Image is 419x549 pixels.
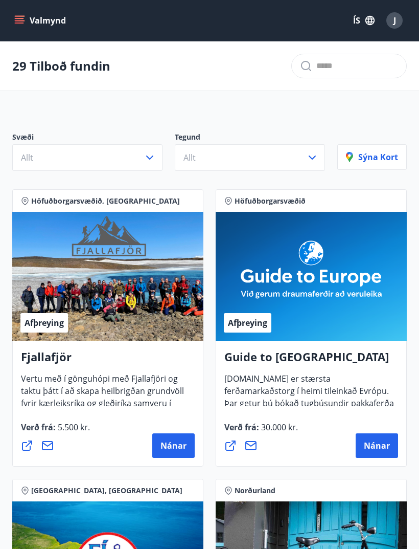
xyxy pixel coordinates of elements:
span: Allt [21,152,33,163]
p: 29 Tilboð fundin [12,57,110,75]
span: Nánar [364,440,390,451]
span: Höfuðborgarsvæðið, [GEOGRAPHIC_DATA] [31,196,180,206]
button: J [382,8,407,33]
h4: Fjallafjör [21,349,195,372]
span: J [393,15,396,26]
span: Verð frá : [224,422,298,441]
button: Allt [12,144,162,171]
p: Svæði [12,132,162,144]
button: ÍS [347,11,380,30]
span: Höfuðborgarsvæðið [235,196,306,206]
span: Afþreying [228,317,267,328]
span: Vertu með í gönguhópi með Fjallafjöri og taktu þátt í að skapa heilbrigðan grundvöll fyrir kærlei... [21,373,184,429]
span: [GEOGRAPHIC_DATA], [GEOGRAPHIC_DATA] [31,486,182,496]
p: Sýna kort [346,151,398,163]
span: Nánar [160,440,187,451]
p: Tegund [175,132,325,144]
h4: Guide to [GEOGRAPHIC_DATA] [224,349,398,372]
span: 5.500 kr. [56,422,90,433]
button: Allt [175,144,325,171]
span: Verð frá : [21,422,90,441]
span: 30.000 kr. [259,422,298,433]
span: [DOMAIN_NAME] er stærsta ferðamarkaðstorg í heimi tileinkað Evrópu. Þar getur þú bókað tugþúsundi... [224,373,394,454]
span: Norðurland [235,486,275,496]
button: Nánar [152,433,195,458]
span: Allt [183,152,196,163]
button: Nánar [356,433,398,458]
button: menu [12,11,70,30]
span: Afþreying [25,317,64,328]
button: Sýna kort [337,144,407,170]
